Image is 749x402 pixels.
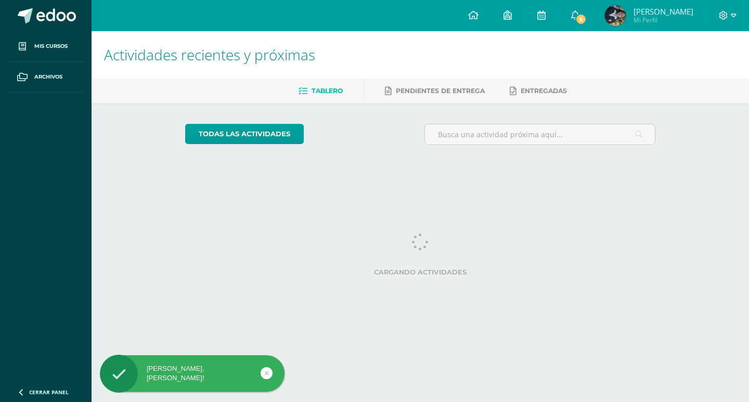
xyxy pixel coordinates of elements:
[510,83,567,99] a: Entregadas
[100,364,285,383] div: [PERSON_NAME], [PERSON_NAME]!
[185,268,656,276] label: Cargando actividades
[8,31,83,62] a: Mis cursos
[396,87,485,95] span: Pendientes de entrega
[104,45,315,64] span: Actividades recientes y próximas
[34,73,62,81] span: Archivos
[605,5,626,26] img: 9f492207840c88f326296e4ea64a22d4.png
[8,62,83,93] a: Archivos
[299,83,343,99] a: Tablero
[425,124,655,145] input: Busca una actividad próxima aquí...
[385,83,485,99] a: Pendientes de entrega
[521,87,567,95] span: Entregadas
[185,124,304,144] a: todas las Actividades
[575,14,587,25] span: 5
[34,42,68,50] span: Mis cursos
[29,388,69,396] span: Cerrar panel
[312,87,343,95] span: Tablero
[634,6,693,17] span: [PERSON_NAME]
[634,16,693,24] span: Mi Perfil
